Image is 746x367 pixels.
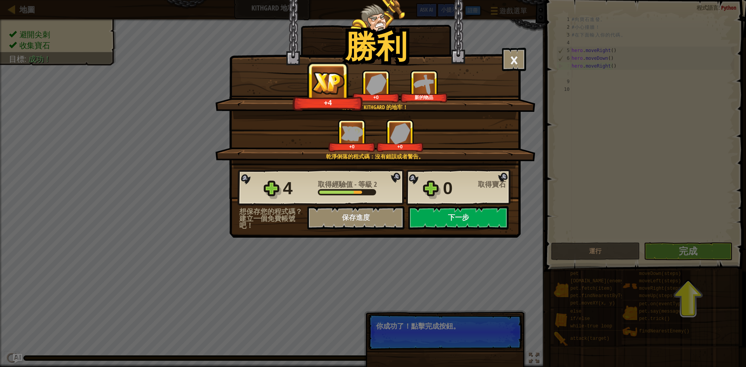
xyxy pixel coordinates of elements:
[502,48,526,71] button: ×
[413,73,435,95] img: 新的物品
[309,70,347,96] img: 取得經驗值
[390,123,410,144] img: 取得寶石
[443,176,473,201] div: 0
[366,73,386,95] img: 取得寶石
[341,126,363,141] img: 取得經驗值
[345,29,407,63] h1: 勝利
[408,206,509,230] button: 下一步
[252,103,497,111] div: 你完成了Kithgard 的地牢！
[252,153,497,160] div: 乾淨俐落的程式碼：沒有錯誤或者警告。
[307,206,404,230] button: 保存進度
[330,144,374,150] div: +0
[357,179,374,189] span: 等級
[318,181,377,188] div: -
[378,144,422,150] div: +0
[402,94,446,100] div: 新的物品
[354,94,398,100] div: +0
[374,179,377,189] span: 2
[318,179,354,189] span: 取得經驗值
[478,181,513,188] div: 取得寶石
[283,176,313,201] div: 4
[295,98,361,107] div: +4
[239,208,307,229] div: 想保存您的程式碼？建立一個免費帳號吧！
